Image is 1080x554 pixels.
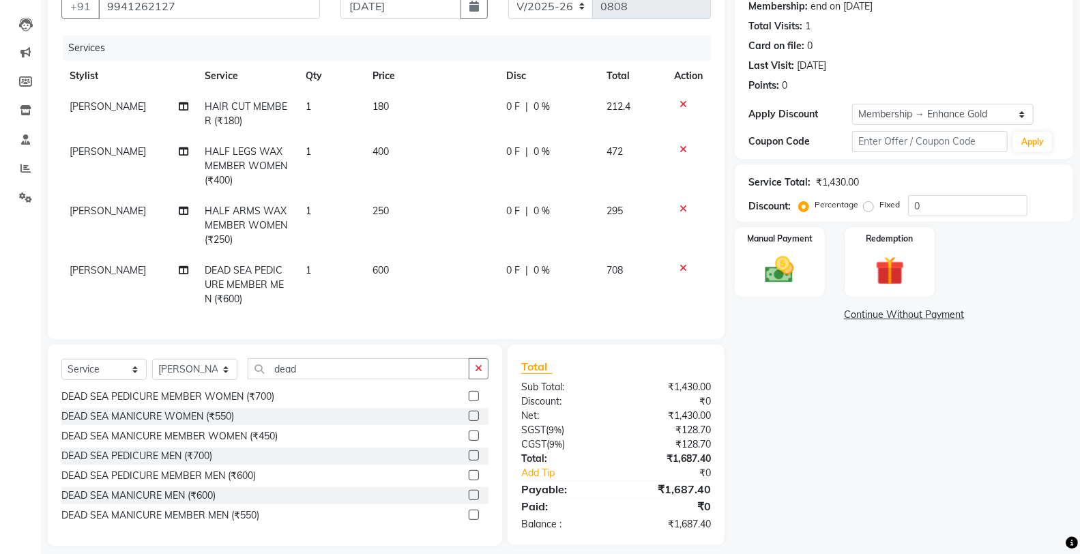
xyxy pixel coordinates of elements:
[797,59,826,73] div: [DATE]
[525,263,528,278] span: |
[598,61,666,91] th: Total
[534,145,550,159] span: 0 %
[511,481,616,497] div: Payable:
[511,409,616,423] div: Net:
[866,233,914,245] label: Redemption
[748,134,852,149] div: Coupon Code
[70,145,146,158] span: [PERSON_NAME]
[511,380,616,394] div: Sub Total:
[511,394,616,409] div: Discount:
[373,264,389,276] span: 600
[61,449,212,463] div: DEAD SEA PEDICURE MEN (₹700)
[616,498,721,514] div: ₹0
[748,107,852,121] div: Apply Discount
[534,263,550,278] span: 0 %
[61,429,278,443] div: DEAD SEA MANICURE MEMBER WOMEN (₹450)
[748,19,802,33] div: Total Visits:
[525,145,528,159] span: |
[70,100,146,113] span: [PERSON_NAME]
[521,438,546,450] span: CGST
[511,498,616,514] div: Paid:
[607,145,623,158] span: 472
[616,452,721,466] div: ₹1,687.40
[616,380,721,394] div: ₹1,430.00
[616,409,721,423] div: ₹1,430.00
[534,100,550,114] span: 0 %
[70,205,146,217] span: [PERSON_NAME]
[807,39,813,53] div: 0
[782,78,787,93] div: 0
[373,100,389,113] span: 180
[521,424,546,436] span: SGST
[511,437,616,452] div: ( )
[511,466,633,480] a: Add Tip
[61,61,196,91] th: Stylist
[616,517,721,531] div: ₹1,687.40
[816,175,859,190] div: ₹1,430.00
[748,78,779,93] div: Points:
[61,390,274,404] div: DEAD SEA PEDICURE MEMBER WOMEN (₹700)
[61,469,256,483] div: DEAD SEA PEDICURE MEMBER MEN (₹600)
[616,437,721,452] div: ₹128.70
[373,205,389,217] span: 250
[549,439,562,450] span: 9%
[748,199,791,214] div: Discount:
[805,19,811,33] div: 1
[61,489,216,503] div: DEAD SEA MANICURE MEN (₹600)
[748,39,804,53] div: Card on file:
[549,424,561,435] span: 9%
[306,205,311,217] span: 1
[205,205,287,246] span: HALF ARMS WAX MEMBER WOMEN (₹250)
[616,423,721,437] div: ₹128.70
[525,204,528,218] span: |
[248,358,469,379] input: Search or Scan
[205,100,287,127] span: HAIR CUT MEMBER (₹180)
[63,35,721,61] div: Services
[1013,132,1052,152] button: Apply
[748,175,811,190] div: Service Total:
[748,59,794,73] div: Last Visit:
[506,100,520,114] span: 0 F
[607,100,630,113] span: 212.4
[616,481,721,497] div: ₹1,687.40
[506,204,520,218] span: 0 F
[521,360,553,374] span: Total
[866,253,914,289] img: _gift.svg
[196,61,297,91] th: Service
[815,199,858,211] label: Percentage
[607,205,623,217] span: 295
[511,517,616,531] div: Balance :
[70,264,146,276] span: [PERSON_NAME]
[373,145,389,158] span: 400
[498,61,598,91] th: Disc
[61,508,259,523] div: DEAD SEA MANICURE MEMBER MEN (₹550)
[297,61,364,91] th: Qty
[607,264,623,276] span: 708
[666,61,711,91] th: Action
[364,61,498,91] th: Price
[756,253,803,287] img: _cash.svg
[525,100,528,114] span: |
[306,145,311,158] span: 1
[205,145,287,186] span: HALF LEGS WAX MEMBER WOMEN (₹400)
[879,199,900,211] label: Fixed
[511,452,616,466] div: Total:
[205,264,284,305] span: DEAD SEA PEDICURE MEMBER MEN (₹600)
[506,263,520,278] span: 0 F
[61,409,234,424] div: DEAD SEA MANICURE WOMEN (₹550)
[634,466,721,480] div: ₹0
[747,233,813,245] label: Manual Payment
[306,100,311,113] span: 1
[506,145,520,159] span: 0 F
[306,264,311,276] span: 1
[511,423,616,437] div: ( )
[534,204,550,218] span: 0 %
[852,131,1008,152] input: Enter Offer / Coupon Code
[738,308,1070,322] a: Continue Without Payment
[616,394,721,409] div: ₹0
